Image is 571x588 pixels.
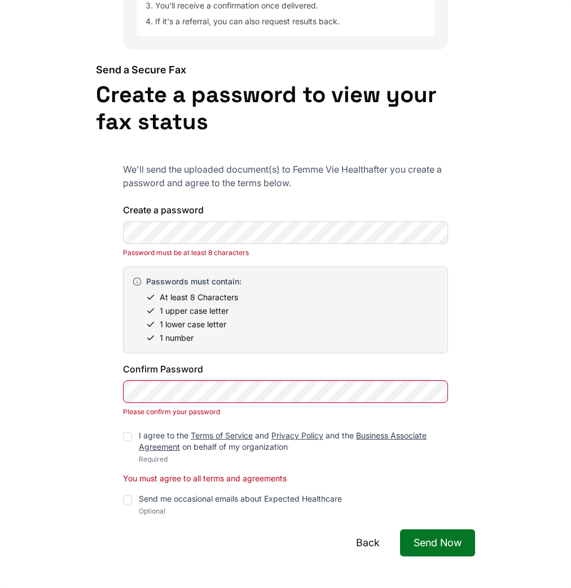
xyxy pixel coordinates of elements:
label: Send me occasional emails about Expected Healthcare [139,494,342,503]
span: 1 number [160,332,194,344]
label: Create a password [123,203,448,217]
h2: Send a Secure Fax [96,63,475,77]
a: Privacy Policy [271,431,323,440]
span: 1 upper case letter [160,305,229,317]
p: You must agree to all terms and agreements [123,473,448,484]
p: We'll send the uploaded document(s) to Femme Vie Health after you create a password and agree to ... [123,163,448,190]
p: Please confirm your password [123,407,448,416]
button: Send Now [400,529,475,556]
button: Back [342,529,393,556]
li: 4. If it's a referral, you can also request results back. [146,16,425,27]
span: 1 lower case letter [160,319,226,330]
a: Terms of Service [191,431,253,440]
div: Optional [139,507,342,516]
h1: Create a password to view your fax status [96,81,475,135]
label: Confirm Password [123,362,448,376]
span: At least 8 Characters [160,292,238,303]
span: Passwords must contain: [146,276,241,287]
p: Password must be at least 8 characters [123,248,448,257]
label: I agree to the and and the on behalf of my organization [139,431,427,451]
div: Required [139,455,448,464]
